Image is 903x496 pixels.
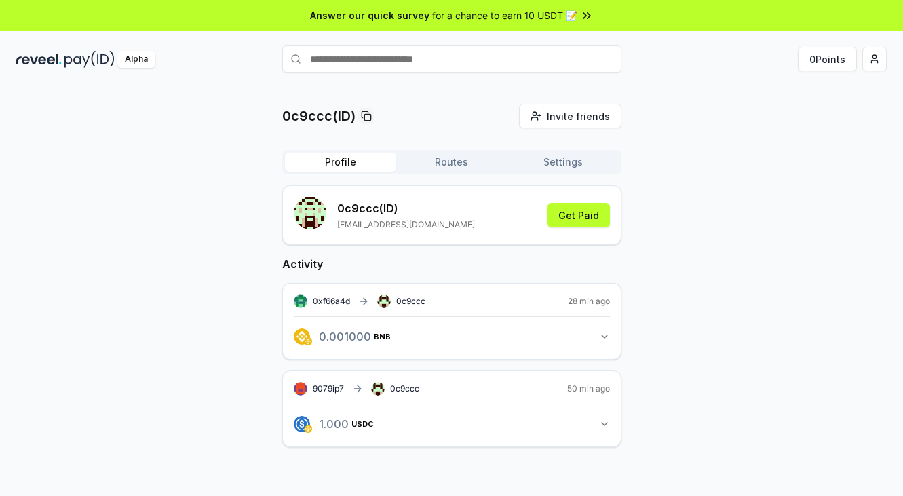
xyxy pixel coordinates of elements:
img: logo.png [294,416,310,432]
span: BNB [374,332,391,341]
span: Invite friends [547,109,610,123]
span: 0c9ccc [396,296,425,307]
button: Settings [507,153,619,172]
button: Routes [396,153,507,172]
p: [EMAIL_ADDRESS][DOMAIN_NAME] [337,219,475,230]
img: reveel_dark [16,51,62,68]
img: logo.png [304,425,312,433]
img: pay_id [64,51,115,68]
img: logo.png [294,328,310,345]
button: Invite friends [519,104,621,128]
button: 0Points [798,47,857,71]
span: Answer our quick survey [310,8,429,22]
span: 0c9ccc [390,383,419,394]
button: 1.000USDC [294,413,610,436]
span: 0xf66a4d [313,296,350,306]
span: USDC [351,420,374,428]
div: Alpha [117,51,155,68]
span: for a chance to earn 10 USDT 📝 [432,8,577,22]
p: 0c9ccc (ID) [337,200,475,216]
h2: Activity [282,256,621,272]
p: 0c9ccc(ID) [282,107,356,126]
span: 9079ip7 [313,383,344,394]
button: Profile [285,153,396,172]
button: Get Paid [547,203,610,227]
span: 28 min ago [568,296,610,307]
button: 0.001000BNB [294,325,610,348]
span: 50 min ago [567,383,610,394]
img: logo.png [304,337,312,345]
